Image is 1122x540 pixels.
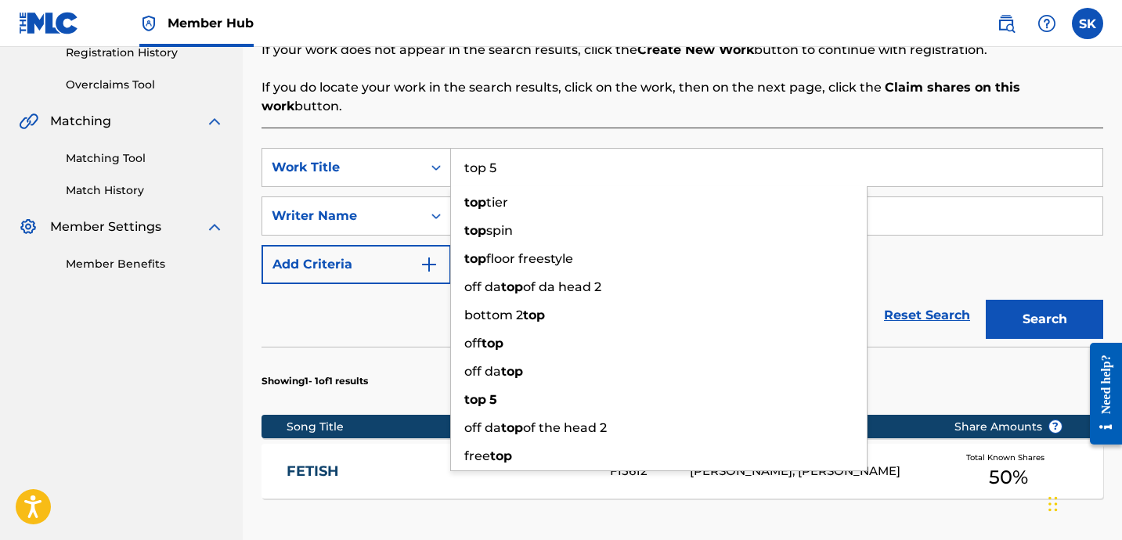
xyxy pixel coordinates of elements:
div: Song Title [287,419,593,435]
strong: top [523,308,545,322]
a: Matching Tool [66,150,224,167]
img: expand [205,112,224,131]
a: Match History [66,182,224,199]
button: Search [986,300,1103,339]
img: search [997,14,1016,33]
div: Work Title [272,158,413,177]
strong: top [464,223,486,238]
div: User Menu [1072,8,1103,39]
span: spin [486,223,513,238]
strong: top [464,392,486,407]
img: MLC Logo [19,12,79,34]
a: FETISH [287,463,589,481]
span: Member Hub [168,14,254,32]
span: 50 % [989,463,1028,491]
strong: top [464,251,486,266]
span: off [464,336,482,351]
form: Search Form [262,148,1103,347]
img: Matching [19,112,38,131]
iframe: Resource Center [1078,331,1122,457]
strong: top [501,420,523,435]
button: Add Criteria [262,245,451,284]
span: of da head 2 [523,279,601,294]
span: free [464,448,490,463]
strong: top [501,364,523,379]
iframe: Chat Widget [1044,465,1122,540]
span: off da [464,279,501,294]
span: off da [464,420,501,435]
strong: 5 [489,392,497,407]
a: Public Search [990,8,1022,39]
span: Share Amounts [954,419,1062,435]
p: Showing 1 - 1 of 1 results [262,374,368,388]
span: Total Known Shares [966,452,1051,463]
span: off da [464,364,501,379]
span: Matching [50,112,111,131]
span: bottom 2 [464,308,523,322]
div: FI5612 [610,463,690,481]
span: Member Settings [50,218,161,236]
span: ? [1049,420,1062,433]
div: Drag [1048,481,1058,527]
img: Member Settings [19,218,38,236]
span: tier [486,195,508,210]
strong: top [501,279,523,294]
strong: top [464,195,486,210]
div: [PERSON_NAME], [PERSON_NAME] [690,463,929,481]
strong: top [482,336,503,351]
span: of the head 2 [523,420,607,435]
img: Top Rightsholder [139,14,158,33]
p: If your work does not appear in the search results, click the button to continue with registration. [262,41,1103,59]
a: Member Benefits [66,256,224,272]
img: help [1037,14,1056,33]
a: Overclaims Tool [66,77,224,93]
strong: top [490,448,512,463]
span: floor freestyle [486,251,573,266]
img: expand [205,218,224,236]
p: If you do locate your work in the search results, click on the work, then on the next page, click... [262,78,1103,116]
a: Registration History [66,45,224,61]
div: Writer Name [272,207,413,225]
img: 9d2ae6d4665cec9f34b9.svg [420,255,438,274]
strong: Create New Work [637,42,754,57]
div: Help [1031,8,1062,39]
a: Reset Search [876,298,978,333]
